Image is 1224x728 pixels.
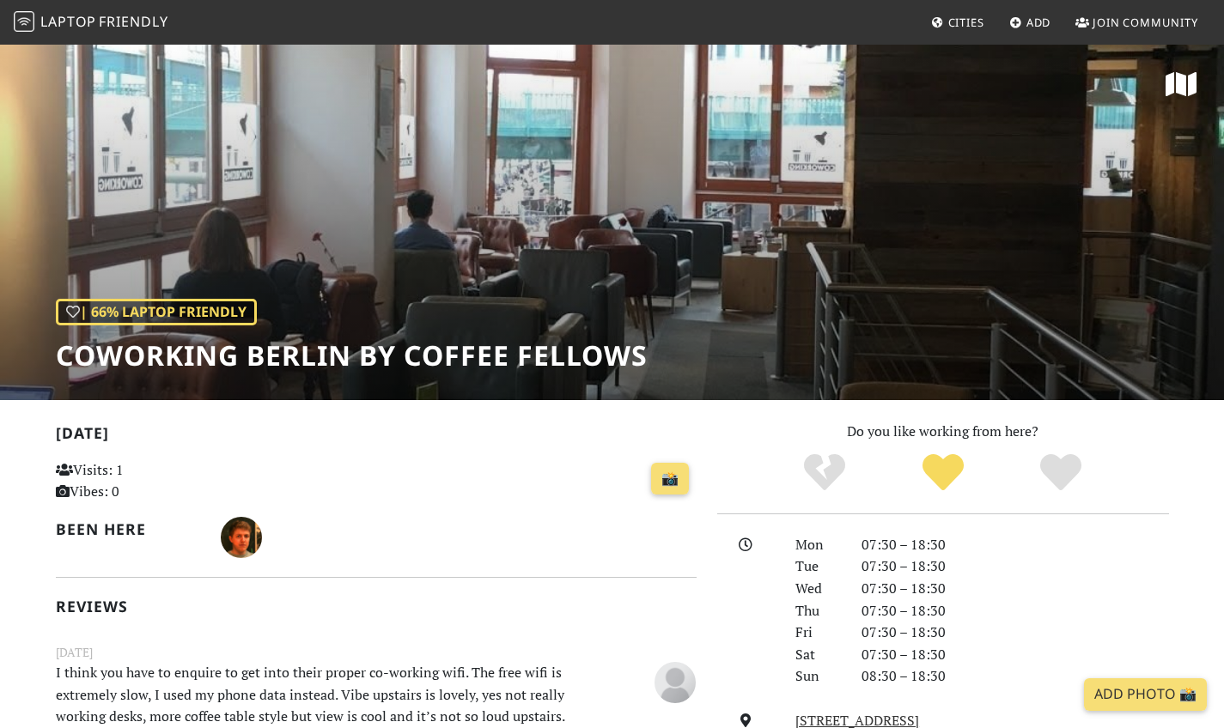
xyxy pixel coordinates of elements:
[56,424,697,449] h2: [DATE]
[851,600,1179,622] div: 07:30 – 18:30
[655,662,696,703] img: blank-535327c66bd565773addf3077783bbfce4b00ec00e9fd257753287c682c7fa38.png
[851,644,1179,666] div: 07:30 – 18:30
[851,622,1179,644] div: 07:30 – 18:30
[785,644,850,666] div: Sat
[851,534,1179,556] div: 07:30 – 18:30
[765,452,884,494] div: No
[99,12,167,31] span: Friendly
[1084,678,1207,711] a: Add Photo 📸
[651,463,689,495] a: 📸
[785,622,850,644] div: Fri
[56,459,256,503] p: Visits: 1 Vibes: 0
[221,517,262,558] img: 3149-tom.jpg
[851,578,1179,600] div: 07:30 – 18:30
[785,578,850,600] div: Wed
[56,339,648,372] h1: Coworking Berlin by Coffee Fellows
[14,8,168,38] a: LaptopFriendly LaptopFriendly
[56,598,697,616] h2: Reviews
[924,7,991,38] a: Cities
[948,15,984,30] span: Cities
[46,643,707,662] small: [DATE]
[655,671,696,690] span: Anonymous
[851,665,1179,688] div: 08:30 – 18:30
[56,520,201,538] h2: Been here
[851,555,1179,578] div: 07:30 – 18:30
[1002,7,1058,38] a: Add
[14,11,34,32] img: LaptopFriendly
[785,534,850,556] div: Mon
[46,662,597,728] p: I think you have to enquire to get into their proper co-working wifi. The free wifi is extremely ...
[56,299,257,326] div: | 66% Laptop Friendly
[1002,452,1120,494] div: Definitely!
[785,600,850,622] div: Thu
[785,555,850,578] div: Tue
[785,665,850,688] div: Sun
[717,421,1169,443] p: Do you like working from here?
[1093,15,1198,30] span: Join Community
[1069,7,1205,38] a: Join Community
[884,452,1002,494] div: Yes
[221,526,262,545] span: Tom Chambers
[1026,15,1051,30] span: Add
[40,12,96,31] span: Laptop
